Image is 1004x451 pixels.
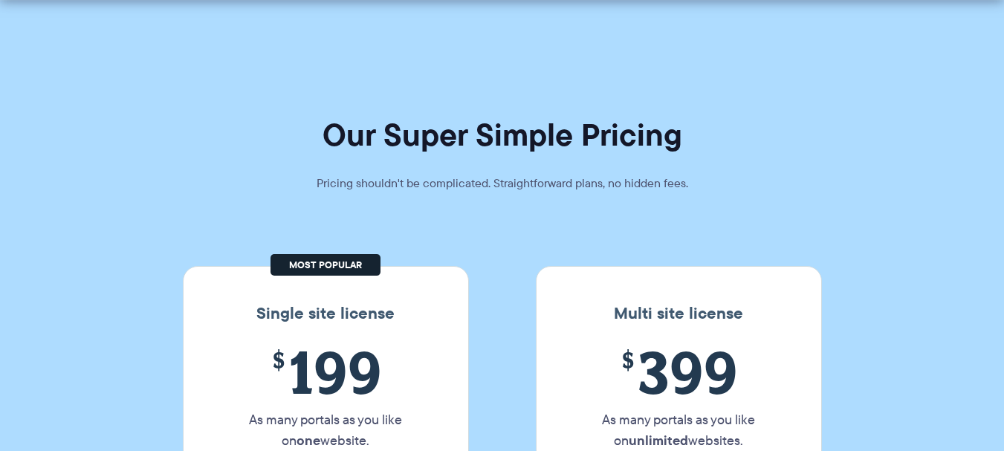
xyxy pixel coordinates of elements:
[629,430,688,450] strong: unlimited
[577,338,780,406] span: 399
[551,304,806,323] h3: Multi site license
[297,430,320,450] strong: one
[224,338,427,406] span: 199
[198,304,453,323] h3: Single site license
[577,409,780,451] p: As many portals as you like on websites.
[224,409,427,451] p: As many portals as you like on website.
[279,173,725,194] p: Pricing shouldn't be complicated. Straightforward plans, no hidden fees.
